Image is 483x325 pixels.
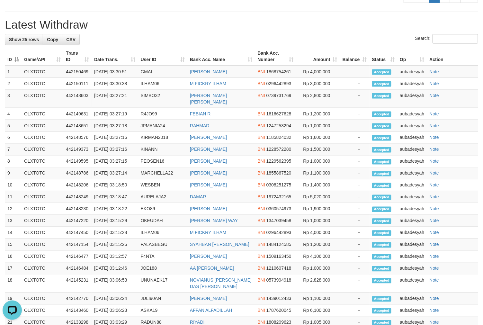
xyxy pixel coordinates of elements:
[258,147,265,152] span: BNI
[340,167,370,179] td: -
[397,167,427,179] td: aubadesyah
[296,90,340,108] td: Rp 2,800,000
[258,308,265,313] span: BNI
[296,305,340,317] td: Rp 6,100,000
[258,171,265,176] span: BNI
[22,251,63,263] td: OLXTOTO
[372,230,391,236] span: Accepted
[63,179,92,191] td: 442148206
[340,251,370,263] td: -
[3,3,22,22] button: Open LiveChat chat widget
[258,135,265,140] span: BNI
[5,263,22,275] td: 17
[372,266,391,272] span: Accepted
[22,78,63,90] td: OLXTOTO
[430,135,439,140] a: Note
[266,111,291,116] span: Copy 1616627628 to clipboard
[415,34,478,44] label: Search:
[266,69,291,74] span: Copy 1868754261 to clipboard
[22,120,63,132] td: OLXTOTO
[430,242,439,247] a: Note
[296,179,340,191] td: Rp 1,400,000
[266,296,291,301] span: Copy 1439012433 to clipboard
[258,254,265,259] span: BNI
[92,78,138,90] td: [DATE] 03:30:38
[92,156,138,167] td: [DATE] 03:27:15
[258,183,265,188] span: BNI
[397,156,427,167] td: aubadesyah
[22,215,63,227] td: OLXTOTO
[9,37,39,42] span: Show 25 rows
[266,230,291,235] span: Copy 0296442893 to clipboard
[296,78,340,90] td: Rp 3,000,000
[266,183,291,188] span: Copy 0308251275 to clipboard
[397,47,427,66] th: Op: activate to sort column ascending
[296,227,340,239] td: Rp 4,000,000
[138,191,188,203] td: AURELAJA2
[190,230,226,235] a: M FICKRY ILHAM
[5,167,22,179] td: 9
[296,108,340,120] td: Rp 1,200,000
[138,275,188,293] td: UNUNAEK17
[190,93,227,104] a: [PERSON_NAME] [PERSON_NAME]
[430,93,439,98] a: Note
[397,66,427,78] td: aubadesyah
[22,156,63,167] td: OLXTOTO
[22,167,63,179] td: OLXTOTO
[138,263,188,275] td: JOE188
[138,203,188,215] td: EKO89
[296,215,340,227] td: Rp 1,000,000
[22,227,63,239] td: OLXTOTO
[296,47,340,66] th: Amount: activate to sort column ascending
[63,191,92,203] td: 442148249
[430,308,439,313] a: Note
[190,278,252,289] a: NOVIANUS [PERSON_NAME] DAS [PERSON_NAME]
[190,254,227,259] a: [PERSON_NAME]
[372,278,391,284] span: Accepted
[62,34,80,45] a: CSV
[266,266,291,271] span: Copy 1210607418 to clipboard
[296,191,340,203] td: Rp 5,020,000
[258,93,265,98] span: BNI
[187,47,255,66] th: Bank Acc. Name: activate to sort column ascending
[63,275,92,293] td: 442145231
[190,320,205,325] a: RIYADI
[430,147,439,152] a: Note
[138,47,188,66] th: User ID: activate to sort column ascending
[258,81,265,86] span: BNI
[296,144,340,156] td: Rp 1,500,000
[372,219,391,224] span: Accepted
[340,239,370,251] td: -
[340,227,370,239] td: -
[372,123,391,129] span: Accepted
[266,206,291,212] span: Copy 0360574973 to clipboard
[340,78,370,90] td: -
[22,263,63,275] td: OLXTOTO
[296,239,340,251] td: Rp 1,200,000
[5,227,22,239] td: 14
[63,203,92,215] td: 442148230
[372,195,391,200] span: Accepted
[5,90,22,108] td: 3
[190,81,226,86] a: M FICKRY ILHAM
[92,90,138,108] td: [DATE] 03:27:21
[266,242,291,247] span: Copy 1484124585 to clipboard
[340,293,370,305] td: -
[92,215,138,227] td: [DATE] 03:15:29
[43,34,62,45] a: Copy
[258,159,265,164] span: BNI
[430,218,439,223] a: Note
[22,203,63,215] td: OLXTOTO
[22,66,63,78] td: OLXTOTO
[372,69,391,75] span: Accepted
[92,191,138,203] td: [DATE] 03:18:47
[296,132,340,144] td: Rp 1,600,000
[430,254,439,259] a: Note
[258,278,265,283] span: BNI
[190,123,210,128] a: RAHMAD
[397,305,427,317] td: aubadesyah
[5,191,22,203] td: 11
[138,167,188,179] td: MARCHELLA22
[397,263,427,275] td: aubadesyah
[266,159,291,164] span: Copy 1229562395 to clipboard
